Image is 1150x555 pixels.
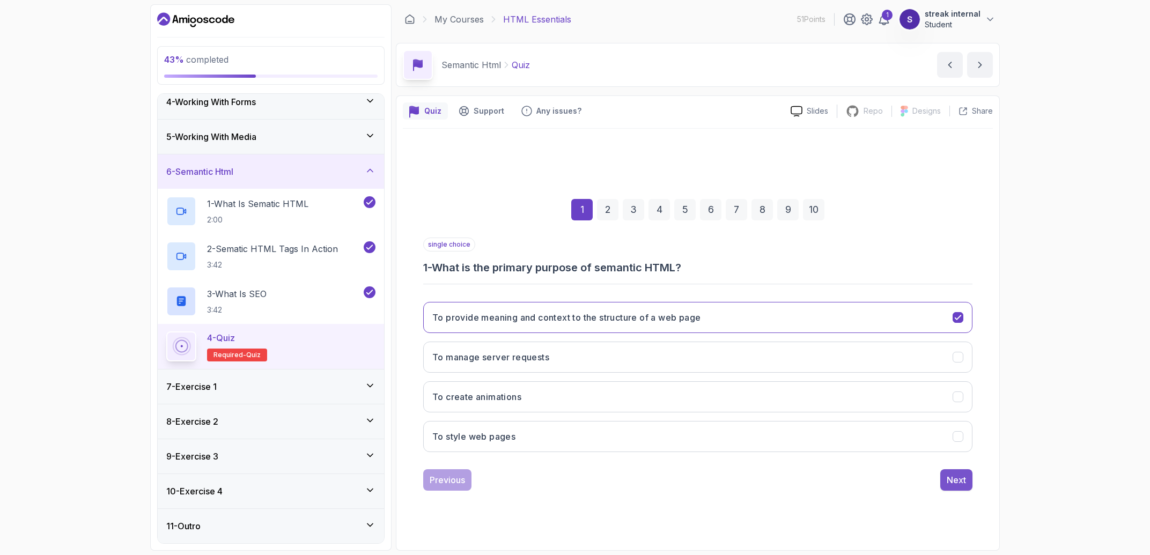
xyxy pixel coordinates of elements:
[777,199,799,220] div: 9
[423,421,972,452] button: To style web pages
[423,469,471,491] button: Previous
[166,95,256,108] h3: 4 - Working With Forms
[404,14,415,25] a: Dashboard
[207,287,267,300] p: 3 - What is SEO
[158,154,384,189] button: 6-Semantic Html
[423,381,972,412] button: To create animations
[207,214,308,225] p: 2:00
[515,102,588,120] button: Feedback button
[164,54,228,65] span: completed
[674,199,696,220] div: 5
[158,474,384,508] button: 10-Exercise 4
[452,102,511,120] button: Support button
[503,13,571,26] p: HTML Essentials
[166,130,256,143] h3: 5 - Working With Media
[912,106,941,116] p: Designs
[423,342,972,373] button: To manage server requests
[166,450,218,463] h3: 9 - Exercise 3
[213,351,246,359] span: Required-
[899,9,996,30] button: user profile imagestreak internalStudent
[432,311,701,324] h3: To provide meaning and context to the structure of a web page
[807,106,828,116] p: Slides
[430,473,465,486] div: Previous
[158,85,384,119] button: 4-Working With Forms
[623,199,644,220] div: 3
[166,520,201,532] h3: 11 - Outro
[441,58,501,71] p: Semantic Html
[424,106,441,116] p: Quiz
[937,52,963,78] button: previous content
[207,260,338,270] p: 3:42
[803,199,824,220] div: 10
[726,199,747,220] div: 7
[166,331,375,361] button: 4-QuizRequired-quiz
[434,13,484,26] a: My Courses
[158,369,384,404] button: 7-Exercise 1
[940,469,972,491] button: Next
[166,415,218,428] h3: 8 - Exercise 2
[571,199,593,220] div: 1
[166,196,375,226] button: 1-What Is Sematic HTML2:00
[949,106,993,116] button: Share
[423,238,475,251] p: single choice
[207,197,308,210] p: 1 - What Is Sematic HTML
[474,106,504,116] p: Support
[700,199,721,220] div: 6
[536,106,581,116] p: Any issues?
[882,10,893,20] div: 1
[158,120,384,154] button: 5-Working With Media
[423,302,972,333] button: To provide meaning and context to the structure of a web page
[432,351,549,364] h3: To manage server requests
[158,509,384,543] button: 11-Outro
[947,473,966,486] div: Next
[207,242,338,255] p: 2 - Sematic HTML Tags In Action
[166,165,233,178] h3: 6 - Semantic Html
[166,380,217,393] h3: 7 - Exercise 1
[432,430,515,443] h3: To style web pages
[166,241,375,271] button: 2-Sematic HTML Tags In Action3:42
[797,14,825,25] p: 51 Points
[207,305,267,315] p: 3:42
[751,199,773,220] div: 8
[164,54,184,65] span: 43 %
[512,58,530,71] p: Quiz
[403,102,448,120] button: quiz button
[967,52,993,78] button: next content
[166,485,223,498] h3: 10 - Exercise 4
[158,439,384,473] button: 9-Exercise 3
[972,106,993,116] p: Share
[597,199,618,220] div: 2
[925,9,981,19] p: streak internal
[878,13,890,26] a: 1
[432,390,521,403] h3: To create animations
[157,11,234,28] a: Dashboard
[648,199,670,220] div: 4
[900,9,920,29] img: user profile image
[864,106,883,116] p: Repo
[925,19,981,30] p: Student
[207,331,235,344] p: 4 - Quiz
[782,106,837,117] a: Slides
[166,286,375,316] button: 3-What is SEO3:42
[423,260,972,275] h3: 1 - What is the primary purpose of semantic HTML?
[158,404,384,439] button: 8-Exercise 2
[246,351,261,359] span: quiz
